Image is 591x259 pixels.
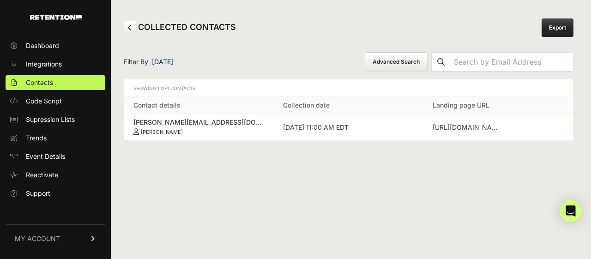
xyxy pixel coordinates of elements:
[141,129,183,135] small: [PERSON_NAME]
[124,57,177,66] span: Filter By
[6,38,105,53] a: Dashboard
[6,131,105,145] a: Trends
[6,149,105,164] a: Event Details
[26,78,53,87] span: Contacts
[26,96,62,106] span: Code Script
[26,133,47,143] span: Trends
[26,152,65,161] span: Event Details
[26,170,58,180] span: Reactivate
[133,118,265,135] a: [PERSON_NAME][EMAIL_ADDRESS][DOMAIN_NAME] [PERSON_NAME]
[133,101,181,109] a: Contact details
[26,115,75,124] span: Supression Lists
[15,234,60,243] span: MY ACCOUNT
[30,15,82,20] img: Retention.com
[133,85,197,91] span: Showing 1 of
[6,94,105,108] a: Code Script
[560,200,582,222] div: Open Intercom Messenger
[6,112,105,127] a: Supression Lists
[6,186,105,201] a: Support
[26,60,62,69] span: Integrations
[433,123,502,132] div: https://ycgfunds.com/
[133,118,265,127] div: [PERSON_NAME][EMAIL_ADDRESS][DOMAIN_NAME]
[433,101,489,109] a: Landing page URL
[6,168,105,182] a: Reactivate
[124,21,236,35] h2: COLLECTED CONTACTS
[148,57,177,66] span: [DATE]
[365,52,428,72] button: Advanced Search
[274,114,423,141] td: [DATE] 11:00 AM EDT
[167,85,197,91] span: 1 Contacts.
[6,57,105,72] a: Integrations
[542,18,573,37] a: Export
[26,41,59,50] span: Dashboard
[450,53,573,71] input: Search by Email Address
[26,189,50,198] span: Support
[283,101,330,109] a: Collection date
[6,224,105,253] a: MY ACCOUNT
[6,75,105,90] a: Contacts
